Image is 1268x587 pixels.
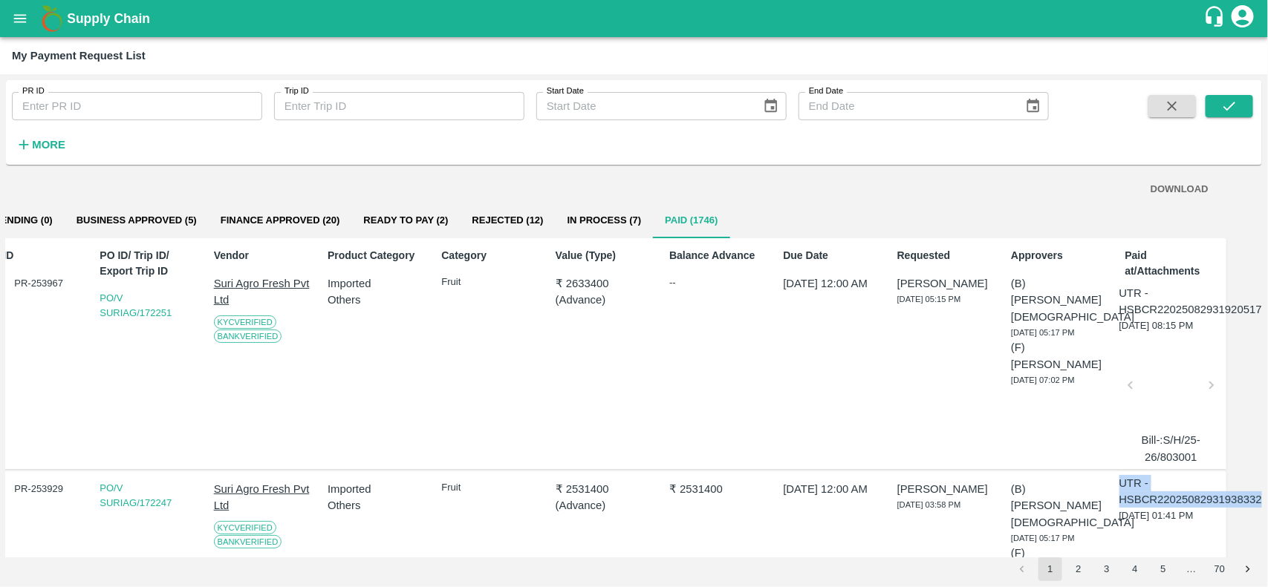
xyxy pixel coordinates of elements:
a: PO/V SURIAG/172247 [100,482,172,508]
p: Product Category [328,248,425,263]
button: DOWNLOAD [1145,177,1215,203]
span: [DATE] 07:02 PM [1011,376,1075,384]
p: Bill-:S/H/25-26/803001 [1137,432,1206,465]
p: (B) [PERSON_NAME][DEMOGRAPHIC_DATA] [1011,275,1108,325]
p: ₹ 2633400 [556,275,653,292]
span: [DATE] 05:17 PM [1011,534,1075,542]
b: Supply Chain [67,11,150,26]
p: Others [328,497,425,514]
p: ( Advance ) [556,497,653,514]
p: Vendor [214,248,311,263]
label: Trip ID [285,85,309,97]
div: … [1180,563,1203,577]
p: Paid at/Attachments [1125,248,1223,279]
button: In Process (7) [556,203,654,238]
div: -- [669,275,767,290]
button: Rejected (12) [461,203,556,238]
span: [DATE] 05:15 PM [897,295,961,304]
button: Ready To Pay (2) [351,203,460,238]
p: PO ID/ Trip ID/ Export Trip ID [100,248,197,279]
p: UTR - HSBCR22025082931938332 [1119,475,1262,508]
input: End Date [799,92,1013,120]
label: PR ID [22,85,45,97]
p: ₹ 2531400 [556,481,653,497]
p: Imported [328,275,425,292]
nav: pagination navigation [1008,557,1262,581]
a: Supply Chain [67,8,1203,29]
button: Finance Approved (20) [209,203,352,238]
input: Enter PR ID [12,92,262,120]
div: account of current user [1229,3,1256,34]
span: KYC Verified [214,521,276,534]
a: PO/V SURIAG/172251 [100,292,172,318]
span: Bank Verified [214,329,282,343]
label: Start Date [547,85,584,97]
p: Approvers [1011,248,1108,263]
button: Go to page 5 [1151,557,1175,581]
p: [DATE] 12:00 AM [784,275,881,292]
button: Choose date [757,92,785,120]
div: [DATE] 08:15 PM [1119,285,1223,465]
p: Others [328,292,425,308]
p: ₹ 2531400 [669,481,767,497]
p: [DATE] 12:00 AM [784,481,881,497]
p: Category [441,248,539,263]
button: open drawer [3,1,37,36]
p: Suri Agro Fresh Pvt Ltd [214,481,311,514]
button: More [12,132,69,157]
p: UTR - HSBCR22025082931920517 [1119,285,1262,318]
p: Fruit [441,275,539,289]
p: (F) [PERSON_NAME] [1011,545,1108,578]
span: [DATE] 03:58 PM [897,500,961,509]
button: Go to page 2 [1067,557,1090,581]
input: Enter Trip ID [274,92,524,120]
label: End Date [809,85,843,97]
p: (F) [PERSON_NAME] [1011,339,1108,373]
p: Value (Type) [556,248,653,263]
button: Go to next page [1236,557,1260,581]
button: Go to page 3 [1095,557,1119,581]
button: Go to page 4 [1123,557,1147,581]
div: My Payment Request List [12,46,146,65]
p: (B) [PERSON_NAME][DEMOGRAPHIC_DATA] [1011,481,1108,531]
button: Go to page 70 [1208,557,1232,581]
span: [DATE] 05:17 PM [1011,328,1075,337]
strong: More [32,139,65,151]
p: Due Date [784,248,881,263]
p: Balance Advance [669,248,767,263]
button: Business Approved (5) [65,203,209,238]
button: Paid (1746) [653,203,729,238]
button: Choose date [1019,92,1047,120]
span: Bank Verified [214,535,282,548]
p: ( Advance ) [556,292,653,308]
p: Imported [328,481,425,497]
div: customer-support [1203,5,1229,32]
button: page 1 [1038,557,1062,581]
input: Start Date [536,92,751,120]
p: [PERSON_NAME] [897,275,995,292]
p: Suri Agro Fresh Pvt Ltd [214,275,311,309]
span: KYC Verified [214,315,276,329]
p: Requested [897,248,995,263]
p: [PERSON_NAME] [897,481,995,497]
img: logo [37,4,67,33]
p: Fruit [441,481,539,495]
